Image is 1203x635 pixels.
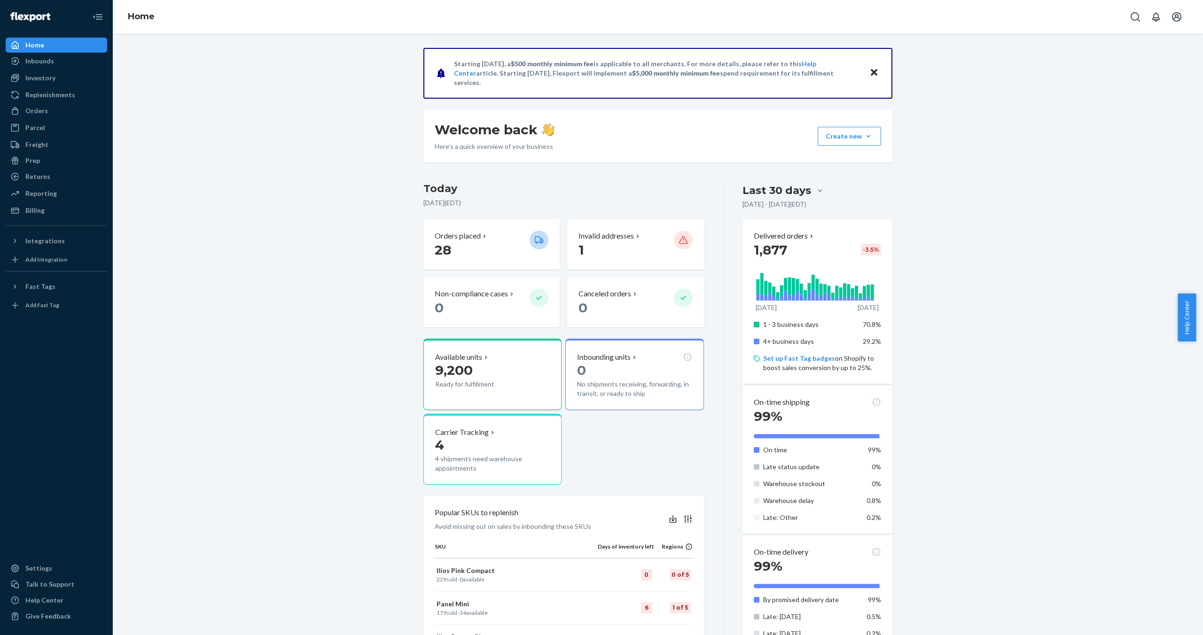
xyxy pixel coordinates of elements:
span: 99% [754,558,782,574]
p: [DATE] ( EDT ) [423,198,704,208]
p: Panel Mini [437,599,596,609]
span: $5,000 monthly minimum fee [632,69,720,77]
div: 0 [641,569,652,581]
p: No shipments receiving, forwarding, in transit, or ready to ship [577,379,692,398]
button: Help Center [1178,294,1196,341]
div: 1 of 5 [670,602,691,613]
p: 4+ business days [763,337,856,346]
a: Add Integration [6,252,107,267]
a: Replenishments [6,87,107,102]
p: Starting [DATE], a is applicable to all merchants. For more details, please refer to this article... [454,59,860,87]
button: Close [868,66,880,80]
p: [DATE] - [DATE] ( EDT ) [742,200,806,209]
button: Carrier Tracking44 shipments need warehouse appointments [423,414,562,485]
div: Fast Tags [25,282,55,291]
button: Inbounding units0No shipments receiving, forwarding, in transit, or ready to ship [565,339,703,410]
div: Integrations [25,236,65,246]
span: 0.5% [867,612,881,620]
button: Delivered orders [754,231,815,241]
div: Prep [25,156,40,165]
p: Canceled orders [578,288,631,299]
span: 99% [754,408,782,424]
p: Warehouse stockout [763,479,856,488]
button: Give Feedback [6,609,107,624]
button: Canceled orders 0 [567,277,703,327]
span: 0 [435,300,444,316]
span: 99% [868,446,881,454]
p: 1 - 3 business days [763,320,856,329]
div: Inventory [25,73,55,83]
div: Parcel [25,123,45,132]
span: 70.8% [863,320,881,328]
button: Open Search Box [1126,8,1145,26]
button: Non-compliance cases 0 [423,277,560,327]
img: Flexport logo [10,12,50,22]
div: 0 of 5 [670,569,691,581]
button: Integrations [6,233,107,248]
p: 4 shipments need warehouse appointments [435,454,550,473]
th: SKU [435,542,598,558]
span: 0 [578,300,587,316]
span: 4 [435,437,444,453]
div: Regions [654,542,693,550]
div: Reporting [25,189,57,198]
p: Late: Other [763,513,856,522]
span: 0.8% [867,496,881,504]
p: On-time shipping [754,397,810,408]
button: Close Navigation [88,8,107,26]
a: Inventory [6,70,107,85]
p: Late status update [763,462,856,472]
h1: Welcome back [435,121,555,138]
button: Available units9,200Ready for fulfillment [423,339,562,410]
p: [DATE] [858,303,879,312]
span: 0.2% [867,513,881,521]
div: Settings [25,564,52,573]
img: hand-wave emoji [541,123,555,136]
p: Popular SKUs to replenish [435,507,518,518]
div: Inbounds [25,56,54,66]
div: -3.5 % [861,244,881,256]
p: Avoid missing out on sales by inbounding these SKUs [435,522,591,531]
div: Freight [25,140,48,149]
p: Available units [435,352,482,363]
iframe: Opens a widget where you can chat to one of our agents [1142,607,1194,630]
div: Help Center [25,596,63,605]
p: By promised delivery date [763,595,856,604]
span: 1 [578,242,584,258]
span: 29.2% [863,337,881,345]
span: 0 [577,362,586,378]
p: On-time delivery [754,547,808,558]
button: Invalid addresses 1 [567,219,703,270]
div: 6 [641,602,652,613]
span: 1,877 [754,242,787,258]
span: 229 [437,576,446,583]
span: 0% [872,463,881,471]
h3: Today [423,181,704,196]
p: [DATE] [756,303,777,312]
a: Home [128,11,155,22]
ol: breadcrumbs [120,3,162,31]
button: Fast Tags [6,279,107,294]
a: Orders [6,103,107,118]
a: Prep [6,153,107,168]
div: Last 30 days [742,183,811,198]
span: 0% [872,480,881,488]
button: Orders placed 28 [423,219,560,270]
a: Returns [6,169,107,184]
span: $500 monthly minimum fee [511,60,594,68]
div: Give Feedback [25,612,71,621]
button: Create new [818,127,881,146]
p: Orders placed [435,231,481,241]
p: on Shopify to boost sales conversion by up to 25%. [763,354,881,372]
div: Add Fast Tag [25,301,59,309]
p: Carrier Tracking [435,427,489,438]
p: Here’s a quick overview of your business [435,142,555,151]
p: Inbounding units [577,352,631,363]
p: Ready for fulfillment [435,379,522,389]
a: Help Center [6,593,107,608]
span: 179 [437,609,446,616]
th: Days of inventory left [598,542,654,558]
p: Warehouse delay [763,496,856,505]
